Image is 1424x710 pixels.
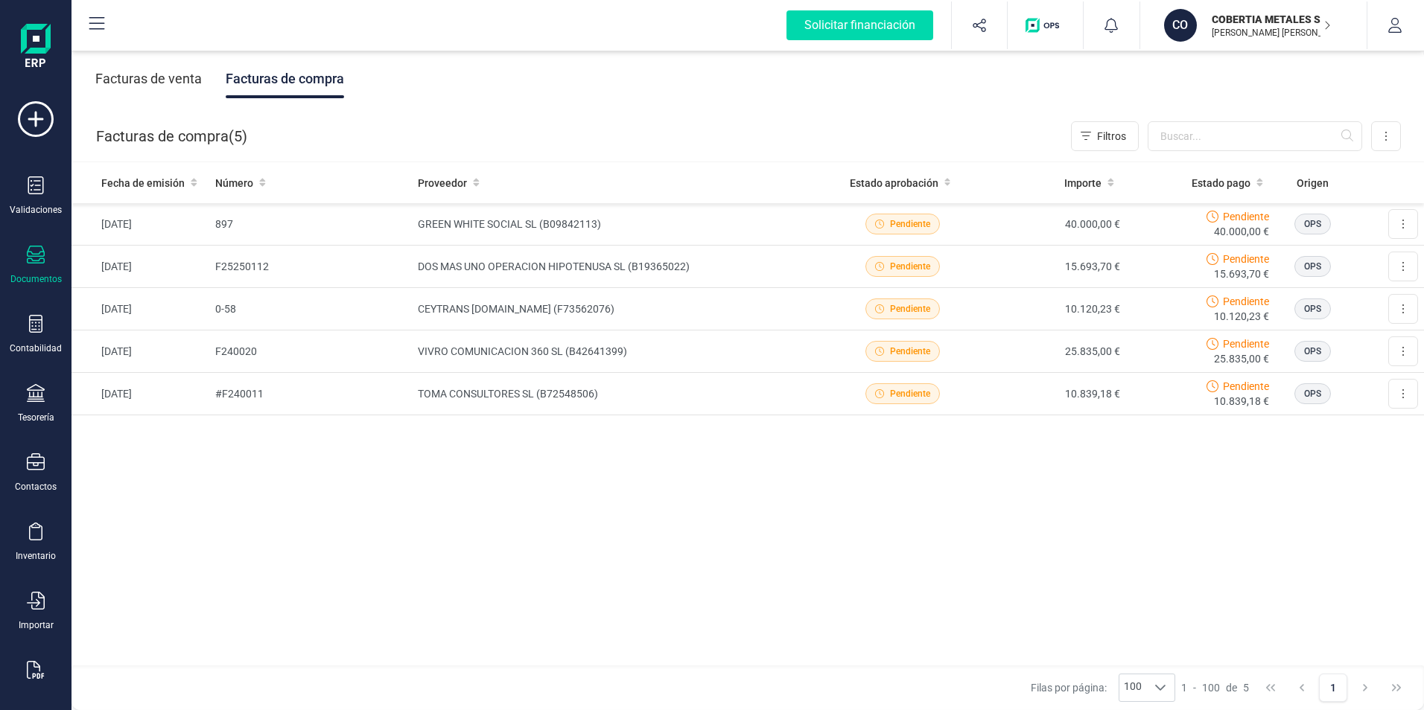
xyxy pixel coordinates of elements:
span: Filtros [1097,129,1126,144]
span: Estado aprobación [850,176,938,191]
button: Filtros [1071,121,1139,151]
td: [DATE] [71,288,209,330]
button: Previous Page [1288,674,1316,702]
td: [DATE] [71,373,209,415]
button: COCOBERTIA METALES SL[PERSON_NAME] [PERSON_NAME] [1158,1,1349,49]
span: 1 [1181,680,1187,695]
img: Logo Finanedi [21,24,51,71]
div: Tesorería [18,412,54,423]
div: Validaciones [10,204,62,216]
td: VIVRO COMUNICACION 360 SL (B42641399) [412,330,828,373]
div: Facturas de venta [95,60,202,98]
span: de [1226,680,1237,695]
div: CO [1164,9,1197,42]
td: 10.120,23 € [977,288,1126,330]
div: Inventario [16,550,56,562]
span: Origen [1297,176,1329,191]
span: Número [215,176,253,191]
input: Buscar... [1148,121,1362,151]
td: [DATE] [71,246,209,288]
div: - [1181,680,1249,695]
div: Contactos [15,481,57,493]
span: 100 [1119,674,1146,701]
span: 10.839,18 € [1214,394,1269,409]
div: Importar [19,619,54,631]
td: 40.000,00 € [977,203,1126,246]
button: Solicitar financiación [769,1,951,49]
div: Facturas de compra [226,60,344,98]
span: Pendiente [890,302,930,316]
td: DOS MAS UNO OPERACION HIPOTENUSA SL (B19365022) [412,246,828,288]
td: CEYTRANS [DOMAIN_NAME] (F73562076) [412,288,828,330]
td: GREEN WHITE SOCIAL SL (B09842113) [412,203,828,246]
td: 15.693,70 € [977,246,1126,288]
span: Pendiente [1223,252,1269,266]
span: Pendiente [890,345,930,358]
td: [DATE] [71,330,209,373]
span: Pendiente [1223,294,1269,309]
div: Documentos [10,273,62,285]
button: Last Page [1382,674,1411,702]
td: 25.835,00 € [977,330,1126,373]
span: Pendiente [1223,209,1269,224]
td: 10.839,18 € [977,373,1126,415]
td: 0-58 [209,288,412,330]
button: Logo de OPS [1017,1,1074,49]
button: First Page [1256,674,1285,702]
p: COBERTIA METALES SL [1212,12,1331,27]
span: OPS [1304,387,1321,400]
span: OPS [1304,302,1321,316]
div: Facturas de compra ( ) [96,121,247,151]
span: 40.000,00 € [1214,224,1269,239]
span: 5 [1243,680,1249,695]
img: Logo de OPS [1026,18,1065,33]
span: Proveedor [418,176,467,191]
span: Pendiente [1223,336,1269,351]
td: 897 [209,203,412,246]
span: 25.835,00 € [1214,351,1269,366]
span: 15.693,70 € [1214,266,1269,281]
td: TOMA CONSULTORES SL (B72548506) [412,373,828,415]
span: Fecha de emisión [101,176,185,191]
td: F25250112 [209,246,412,288]
span: 5 [234,126,242,147]
button: Page 1 [1319,674,1347,702]
td: F240020 [209,330,412,373]
td: [DATE] [71,203,209,246]
span: Importe [1064,176,1102,191]
button: Next Page [1351,674,1379,702]
div: Solicitar financiación [786,10,933,40]
td: #F240011 [209,373,412,415]
div: Filas por página: [1031,674,1175,702]
span: Pendiente [890,387,930,400]
span: OPS [1304,345,1321,358]
span: OPS [1304,260,1321,273]
span: Pendiente [890,260,930,273]
div: Contabilidad [10,342,62,354]
span: 10.120,23 € [1214,309,1269,324]
span: Pendiente [1223,379,1269,394]
p: [PERSON_NAME] [PERSON_NAME] [1212,27,1331,39]
span: 100 [1202,680,1220,695]
span: Pendiente [890,217,930,231]
span: Estado pago [1192,176,1250,191]
span: OPS [1304,217,1321,231]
